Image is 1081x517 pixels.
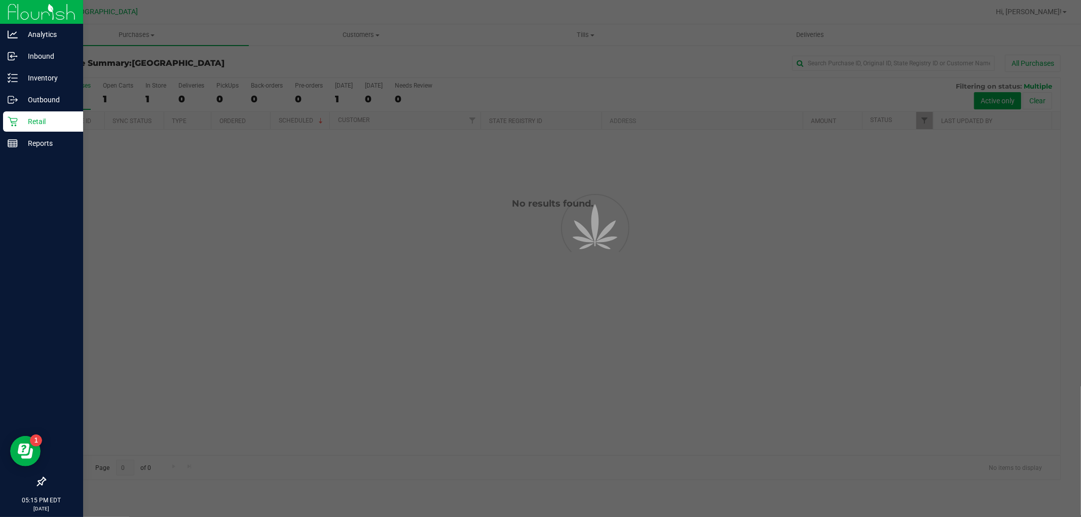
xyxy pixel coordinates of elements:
inline-svg: Retail [8,116,18,127]
p: Inbound [18,50,79,62]
p: Outbound [18,94,79,106]
p: Retail [18,115,79,128]
inline-svg: Analytics [8,29,18,39]
p: [DATE] [5,505,79,512]
iframe: Resource center [10,436,41,466]
inline-svg: Outbound [8,95,18,105]
p: Analytics [18,28,79,41]
p: Reports [18,137,79,149]
p: 05:15 PM EDT [5,496,79,505]
inline-svg: Inbound [8,51,18,61]
p: Inventory [18,72,79,84]
iframe: Resource center unread badge [30,434,42,447]
inline-svg: Inventory [8,73,18,83]
inline-svg: Reports [8,138,18,148]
